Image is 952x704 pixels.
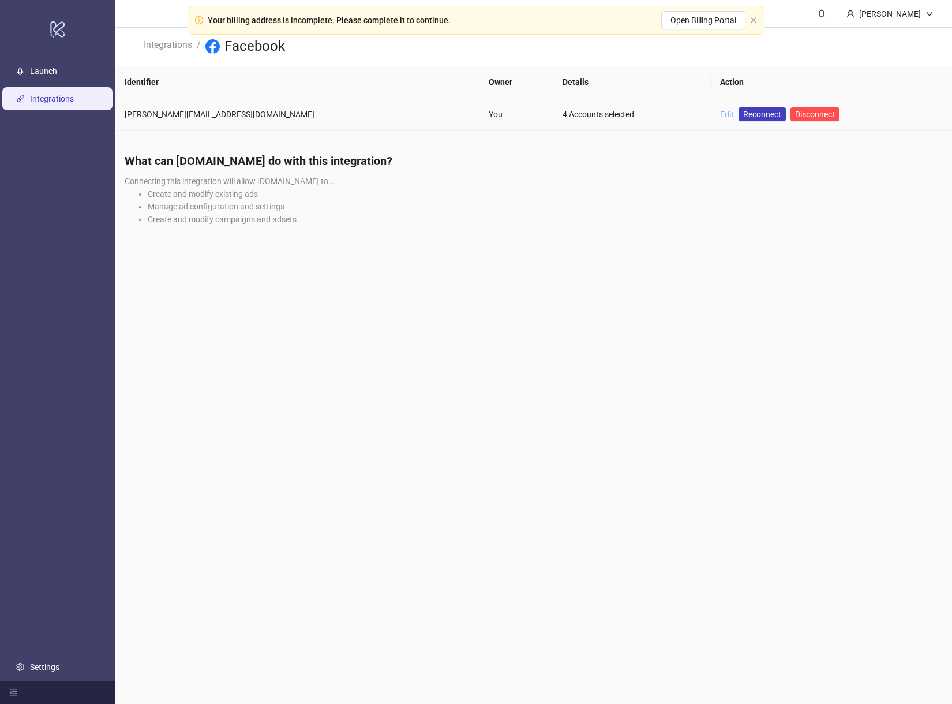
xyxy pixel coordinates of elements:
[208,14,451,27] div: Your billing address is incomplete. Please complete it to continue.
[148,213,943,226] li: Create and modify campaigns and adsets
[739,107,786,121] a: Reconnect
[115,66,479,98] th: Identifier
[125,153,943,169] h4: What can [DOMAIN_NAME] do with this integration?
[563,108,702,121] div: 4 Accounts selected
[489,108,544,121] div: You
[818,9,826,17] span: bell
[125,108,470,121] div: [PERSON_NAME][EMAIL_ADDRESS][DOMAIN_NAME]
[141,38,194,50] a: Integrations
[750,17,757,24] button: close
[925,10,934,18] span: down
[711,66,952,98] th: Action
[854,8,925,20] div: [PERSON_NAME]
[148,200,943,213] li: Manage ad configuration and settings
[30,94,74,103] a: Integrations
[479,66,553,98] th: Owner
[743,108,781,121] span: Reconnect
[553,66,711,98] th: Details
[30,662,59,672] a: Settings
[197,38,201,56] li: /
[224,38,285,56] h3: Facebook
[148,188,943,200] li: Create and modify existing ads
[195,16,203,24] span: exclamation-circle
[846,10,854,18] span: user
[125,177,335,186] span: Connecting this integration will allow [DOMAIN_NAME] to...
[670,16,736,25] span: Open Billing Portal
[661,11,745,29] button: Open Billing Portal
[795,110,835,119] span: Disconnect
[720,110,734,119] a: Edit
[790,107,839,121] button: Disconnect
[9,688,17,696] span: menu-fold
[30,66,57,76] a: Launch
